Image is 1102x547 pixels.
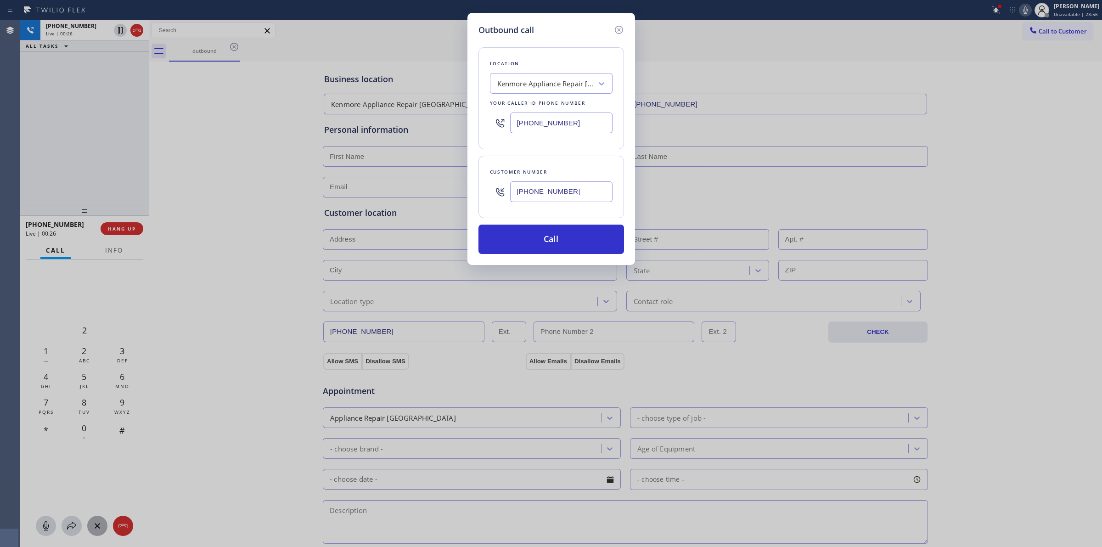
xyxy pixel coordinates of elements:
div: Kenmore Appliance Repair [GEOGRAPHIC_DATA] [497,79,594,89]
input: (123) 456-7890 [510,113,613,133]
div: Customer number [490,167,613,177]
button: Call [478,225,624,254]
div: Location [490,59,613,68]
h5: Outbound call [478,24,534,36]
input: (123) 456-7890 [510,181,613,202]
div: Your caller id phone number [490,98,613,108]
